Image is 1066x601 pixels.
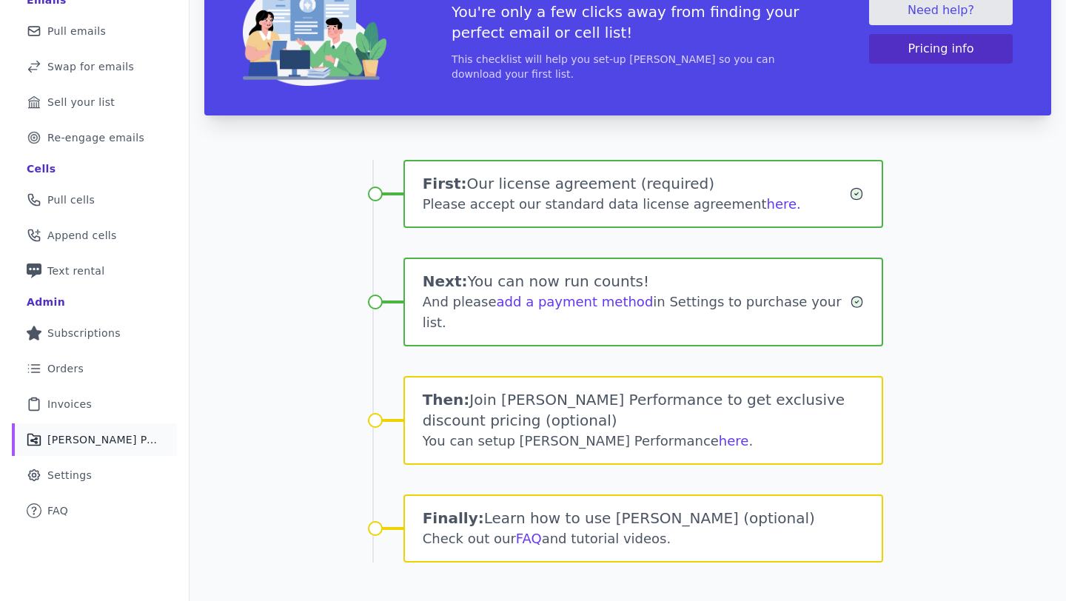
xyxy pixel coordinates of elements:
span: Append cells [47,228,117,243]
div: You can setup [PERSON_NAME] Performance . [423,431,865,451]
span: Finally: [423,509,484,527]
a: [PERSON_NAME] Performance [12,423,177,456]
div: And please in Settings to purchase your list. [423,292,851,333]
h1: Learn how to use [PERSON_NAME] (optional) [423,508,865,528]
a: here [719,433,749,449]
span: Pull emails [47,24,106,38]
a: Pull emails [12,15,177,47]
div: Cells [27,161,56,176]
span: Sell your list [47,95,115,110]
div: Check out our and tutorial videos. [423,528,865,549]
a: Append cells [12,219,177,252]
span: [PERSON_NAME] Performance [47,432,159,447]
span: Text rental [47,263,105,278]
span: Settings [47,468,92,483]
div: Admin [27,295,65,309]
div: Please accept our standard data license agreement [423,194,850,215]
a: Settings [12,459,177,491]
a: Swap for emails [12,50,177,83]
span: Pull cells [47,192,95,207]
a: Sell your list [12,86,177,118]
span: Orders [47,361,84,376]
span: First: [423,175,467,192]
h1: You can now run counts! [423,271,851,292]
span: Swap for emails [47,59,134,74]
span: Invoices [47,397,92,412]
a: Subscriptions [12,317,177,349]
span: FAQ [47,503,68,518]
span: Then: [423,391,470,409]
p: This checklist will help you set-up [PERSON_NAME] so you can download your first list. [452,52,804,81]
h1: Our license agreement (required) [423,173,850,194]
span: Next: [423,272,468,290]
span: Subscriptions [47,326,121,340]
a: FAQ [12,494,177,527]
a: Orders [12,352,177,385]
a: Text rental [12,255,177,287]
span: Re-engage emails [47,130,144,145]
a: Re-engage emails [12,121,177,154]
a: FAQ [516,531,542,546]
h5: You're only a few clicks away from finding your perfect email or cell list! [452,1,804,43]
a: Invoices [12,388,177,420]
button: Pricing info [869,34,1013,64]
a: add a payment method [497,294,654,309]
a: Pull cells [12,184,177,216]
h1: Join [PERSON_NAME] Performance to get exclusive discount pricing (optional) [423,389,865,431]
